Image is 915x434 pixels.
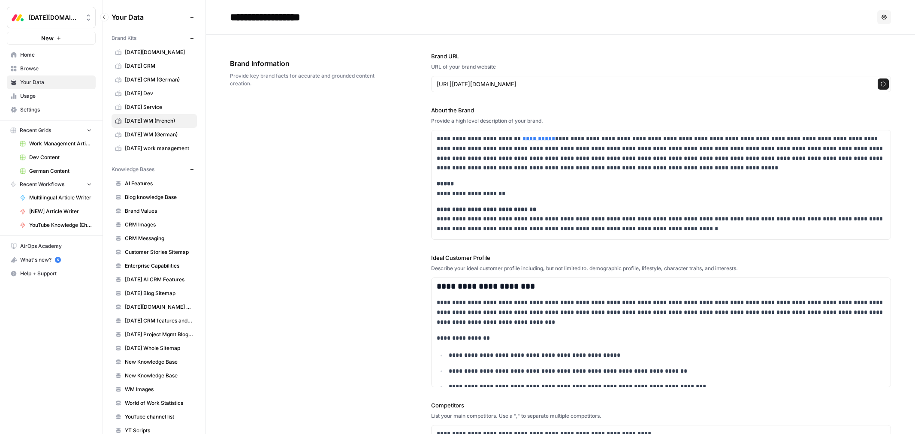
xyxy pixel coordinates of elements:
[7,32,96,45] button: New
[7,253,96,267] button: What's new? 5
[7,267,96,280] button: Help + Support
[29,208,92,215] span: [NEW] Article Writer
[125,413,193,421] span: YouTube channel list
[20,242,92,250] span: AirOps Academy
[20,127,51,134] span: Recent Grids
[16,151,96,164] a: Dev Content
[431,63,891,71] div: URL of your brand website
[125,131,193,139] span: [DATE] WM (German)
[125,303,193,311] span: [DATE][DOMAIN_NAME] AI offering
[112,328,197,341] a: [DATE] Project Mgmt Blog Sitemap
[431,253,891,262] label: Ideal Customer Profile
[125,248,193,256] span: Customer Stories Sitemap
[7,7,96,28] button: Workspace: Monday.com
[112,34,136,42] span: Brand Kits
[125,62,193,70] span: [DATE] CRM
[112,204,197,218] a: Brand Values
[125,235,193,242] span: CRM Messaging
[112,341,197,355] a: [DATE] Whole Sitemap
[20,181,64,188] span: Recent Workflows
[125,76,193,84] span: [DATE] CRM (German)
[7,124,96,137] button: Recent Grids
[431,106,891,115] label: About the Brand
[125,48,193,56] span: [DATE][DOMAIN_NAME]
[125,331,193,338] span: [DATE] Project Mgmt Blog Sitemap
[125,193,193,201] span: Blog knowledge Base
[16,205,96,218] a: [NEW] Article Writer
[7,178,96,191] button: Recent Workflows
[7,62,96,75] a: Browse
[29,167,92,175] span: German Content
[112,114,197,128] a: [DATE] WM (French)
[112,300,197,314] a: [DATE][DOMAIN_NAME] AI offering
[10,10,25,25] img: Monday.com Logo
[112,73,197,87] a: [DATE] CRM (German)
[112,45,197,59] a: [DATE][DOMAIN_NAME]
[112,232,197,245] a: CRM Messaging
[112,273,197,286] a: [DATE] AI CRM Features
[431,52,891,60] label: Brand URL
[29,13,81,22] span: [DATE][DOMAIN_NAME]
[7,89,96,103] a: Usage
[29,194,92,202] span: Multilingual Article Writer
[20,106,92,114] span: Settings
[16,137,96,151] a: Work Management Article Grid
[125,399,193,407] span: World of Work Statistics
[112,100,197,114] a: [DATE] Service
[7,239,96,253] a: AirOps Academy
[112,259,197,273] a: Enterprise Capabilities
[7,75,96,89] a: Your Data
[125,344,193,352] span: [DATE] Whole Sitemap
[57,258,59,262] text: 5
[112,12,187,22] span: Your Data
[29,154,92,161] span: Dev Content
[29,140,92,148] span: Work Management Article Grid
[7,103,96,117] a: Settings
[125,103,193,111] span: [DATE] Service
[20,78,92,86] span: Your Data
[16,164,96,178] a: German Content
[112,218,197,232] a: CRM Images
[41,34,54,42] span: New
[55,257,61,263] a: 5
[20,270,92,277] span: Help + Support
[112,355,197,369] a: New Knowledge Base
[7,253,95,266] div: What's new?
[112,286,197,300] a: [DATE] Blog Sitemap
[431,117,891,125] div: Provide a high level description of your brand.
[112,369,197,383] a: New Knowledge Base
[125,358,193,366] span: New Knowledge Base
[112,396,197,410] a: World of Work Statistics
[112,245,197,259] a: Customer Stories Sitemap
[16,218,96,232] a: YouTube Knowledge (Ehud)
[125,289,193,297] span: [DATE] Blog Sitemap
[112,314,197,328] a: [DATE] CRM features and use cases
[125,180,193,187] span: AI Features
[112,410,197,424] a: YouTube channel list
[437,80,868,88] input: www.sundaysoccer.com
[230,72,383,87] span: Provide key brand facts for accurate and grounded content creation.
[112,190,197,204] a: Blog knowledge Base
[112,383,197,396] a: WM Images
[125,372,193,380] span: New Knowledge Base
[29,221,92,229] span: YouTube Knowledge (Ehud)
[20,65,92,72] span: Browse
[112,87,197,100] a: [DATE] Dev
[125,221,193,229] span: CRM Images
[230,58,383,69] span: Brand Information
[20,51,92,59] span: Home
[112,177,197,190] a: AI Features
[112,142,197,155] a: [DATE] work management
[112,59,197,73] a: [DATE] CRM
[7,48,96,62] a: Home
[112,128,197,142] a: [DATE] WM (German)
[431,265,891,272] div: Describe your ideal customer profile including, but not limited to, demographic profile, lifestyl...
[125,317,193,325] span: [DATE] CRM features and use cases
[112,166,154,173] span: Knowledge Bases
[125,276,193,283] span: [DATE] AI CRM Features
[125,145,193,152] span: [DATE] work management
[431,412,891,420] div: List your main competitors. Use a "," to separate multiple competitors.
[125,207,193,215] span: Brand Values
[125,262,193,270] span: Enterprise Capabilities
[16,191,96,205] a: Multilingual Article Writer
